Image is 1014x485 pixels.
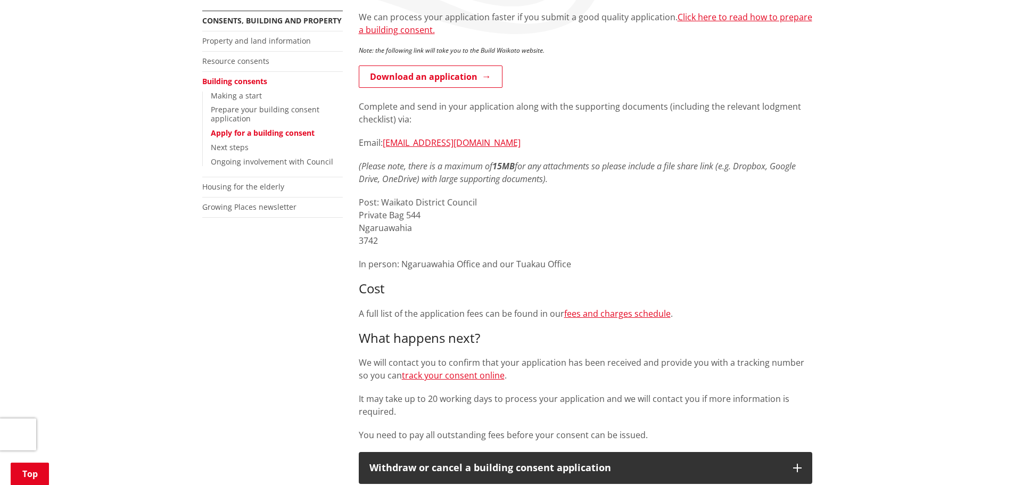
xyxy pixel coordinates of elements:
a: [EMAIL_ADDRESS][DOMAIN_NAME] [383,137,521,149]
a: Ongoing involvement with Council [211,157,333,167]
a: Housing for the elderly [202,182,284,192]
p: We will contact you to confirm that your application has been received and provide you with a tra... [359,356,812,382]
iframe: Messenger Launcher [965,440,1003,479]
a: Download an application [359,65,502,88]
a: Consents, building and property [202,15,342,26]
a: Next steps [211,142,249,152]
p: Post: Waikato District Council Private Bag 544 Ngaruawahia 3742 [359,196,812,247]
div: Withdraw or cancel a building consent application [369,463,782,473]
a: Apply for a building consent [211,128,315,138]
a: Growing Places newsletter [202,202,296,212]
em: Note: the following link will take you to the Build Waikato website. [359,46,545,55]
a: Property and land information [202,36,311,46]
em: (Please note, there is a maximum of for any attachments so please include a file share link (e.g.... [359,160,796,185]
p: It may take up to 20 working days to process your application and we will contact you if more inf... [359,392,812,418]
h3: Cost [359,281,812,297]
a: Resource consents [202,56,269,66]
h3: What happens next? [359,331,812,346]
strong: 15MB [492,160,515,172]
p: You need to pay all outstanding fees before your consent can be issued. [359,429,812,441]
a: Making a start [211,91,262,101]
a: Top [11,463,49,485]
p: A full list of the application fees can be found in our . [359,307,812,320]
a: Building consents [202,76,267,86]
a: track your consent online [402,369,505,381]
a: fees and charges schedule [564,308,671,319]
p: We can process your application faster if you submit a good quality application. [359,11,812,36]
button: Withdraw or cancel a building consent application [359,452,812,484]
p: Complete and send in your application along with the supporting documents (including the relevant... [359,100,812,126]
a: Click here to read how to prepare a building consent. [359,11,812,36]
a: Prepare your building consent application [211,104,319,124]
p: Email: [359,136,812,149]
p: In person: Ngaruawahia Office and our Tuakau Office [359,258,812,270]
